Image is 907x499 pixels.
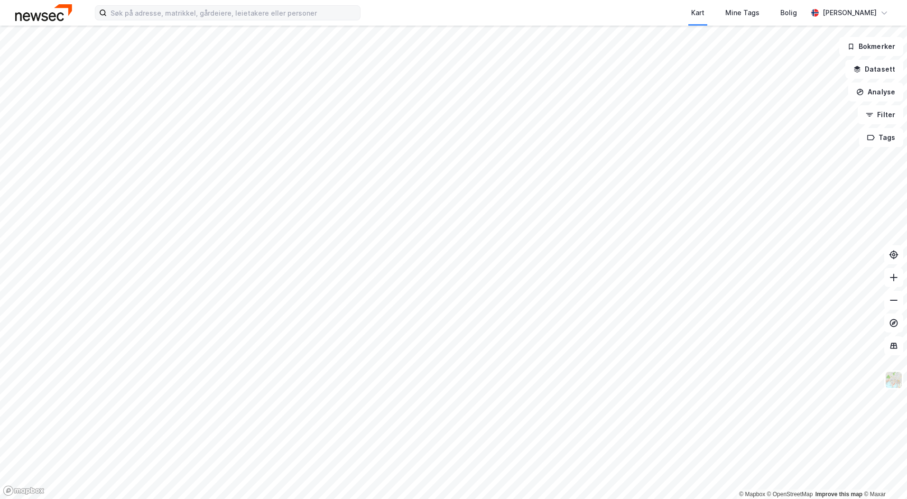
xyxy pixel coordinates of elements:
a: Mapbox homepage [3,485,45,496]
button: Datasett [845,60,903,79]
button: Tags [859,128,903,147]
iframe: Chat Widget [860,453,907,499]
a: Mapbox [739,491,765,498]
a: Improve this map [815,491,862,498]
button: Bokmerker [839,37,903,56]
img: newsec-logo.f6e21ccffca1b3a03d2d.png [15,4,72,21]
div: [PERSON_NAME] [823,7,877,18]
a: OpenStreetMap [767,491,813,498]
div: Bolig [780,7,797,18]
div: Mine Tags [725,7,759,18]
div: Kart [691,7,704,18]
button: Filter [858,105,903,124]
div: Kontrollprogram for chat [860,453,907,499]
input: Søk på adresse, matrikkel, gårdeiere, leietakere eller personer [107,6,360,20]
img: Z [885,371,903,389]
button: Analyse [848,83,903,102]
